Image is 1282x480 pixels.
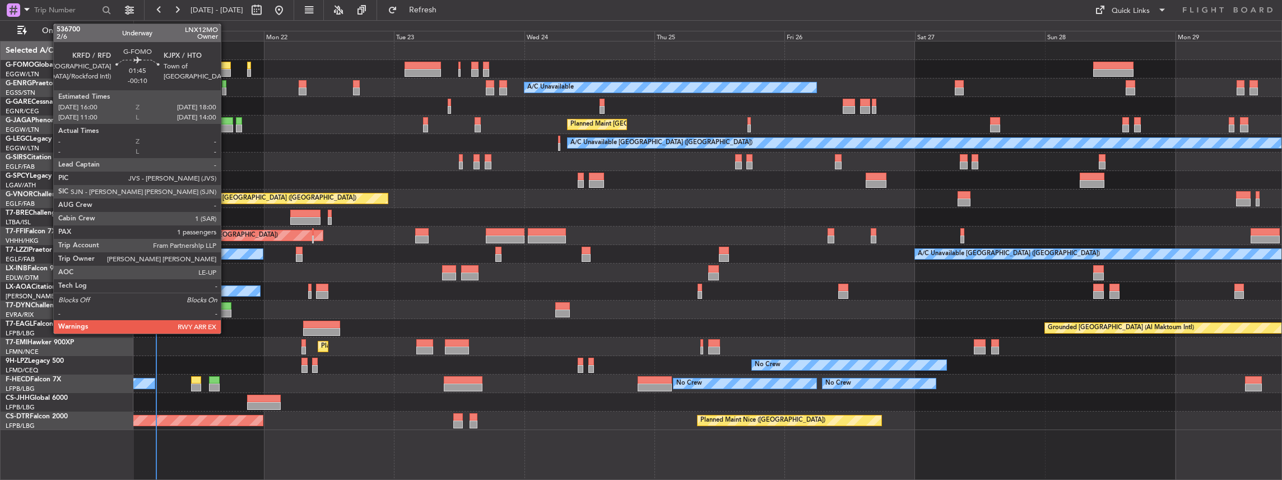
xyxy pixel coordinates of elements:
[6,136,66,142] a: G-LEGCLegacy 600
[6,339,27,346] span: T7-EMI
[133,31,263,41] div: Sun 21
[6,366,38,375] a: LFMD/CEQ
[6,107,39,116] a: EGNR/CEG
[6,228,25,235] span: T7-FFI
[147,227,278,244] div: Planned Maint Tianjin ([GEOGRAPHIC_DATA])
[6,395,30,401] span: CS-JHH
[755,357,781,373] div: No Crew
[400,6,447,14] span: Refresh
[524,31,654,41] div: Wed 24
[6,154,27,161] span: G-SIRS
[6,62,34,68] span: G-FOMO
[6,274,39,282] a: EDLW/DTM
[6,403,35,412] a: LFPB/LBG
[383,1,450,19] button: Refresh
[918,246,1100,262] div: A/C Unavailable [GEOGRAPHIC_DATA] ([GEOGRAPHIC_DATA])
[6,80,69,87] a: G-ENRGPraetor 600
[676,375,702,392] div: No Crew
[136,22,155,32] div: [DATE]
[113,79,239,96] div: AOG Maint London ([GEOGRAPHIC_DATA])
[6,422,35,430] a: LFPB/LBG
[6,99,98,105] a: G-GARECessna Citation XLS+
[6,191,33,198] span: G-VNOR
[6,210,29,216] span: T7-BRE
[784,31,914,41] div: Fri 26
[825,375,851,392] div: No Crew
[6,339,74,346] a: T7-EMIHawker 900XP
[6,173,66,179] a: G-SPCYLegacy 650
[1045,31,1175,41] div: Sun 28
[6,144,39,153] a: EGGW/LTN
[6,302,79,309] a: T7-DYNChallenger 604
[527,79,574,96] div: A/C Unavailable
[6,358,64,364] a: 9H-LPZLegacy 500
[6,265,27,272] span: LX-INB
[6,413,30,420] span: CS-DTR
[6,117,31,124] span: G-JAGA
[6,154,70,161] a: G-SIRSCitation Excel
[264,31,394,41] div: Mon 22
[1048,320,1194,336] div: Grounded [GEOGRAPHIC_DATA] (Al Maktoum Intl)
[6,348,39,356] a: LFMN/NCE
[6,284,86,290] a: LX-AOACitation Mustang
[6,376,61,383] a: F-HECDFalcon 7X
[29,27,118,35] span: Only With Activity
[6,247,66,253] a: T7-LZZIPraetor 600
[6,255,35,264] a: EGLF/FAB
[6,218,31,227] a: LTBA/ISL
[915,31,1045,41] div: Sat 27
[6,136,30,142] span: G-LEGC
[6,321,33,327] span: T7-EAGL
[6,126,39,134] a: EGGW/LTN
[6,237,39,245] a: VHHH/HKG
[700,412,825,429] div: Planned Maint Nice ([GEOGRAPHIC_DATA])
[12,22,122,40] button: Only With Activity
[6,292,72,301] a: [PERSON_NAME]/QSA
[180,190,356,207] div: Planned Maint [GEOGRAPHIC_DATA] ([GEOGRAPHIC_DATA])
[6,99,31,105] span: G-GARE
[6,358,28,364] span: 9H-LPZ
[6,385,35,393] a: LFPB/LBG
[6,80,32,87] span: G-ENRG
[1089,1,1172,19] button: Quick Links
[6,181,36,190] a: LGAV/ATH
[6,265,94,272] a: LX-INBFalcon 900EX EASy II
[570,116,747,133] div: Planned Maint [GEOGRAPHIC_DATA] ([GEOGRAPHIC_DATA])
[6,228,56,235] a: T7-FFIFalcon 7X
[394,31,524,41] div: Tue 23
[1112,6,1150,17] div: Quick Links
[6,329,35,338] a: LFPB/LBG
[6,395,68,401] a: CS-JHHGlobal 6000
[6,413,68,420] a: CS-DTRFalcon 2000
[6,321,64,327] a: T7-EAGLFalcon 8X
[6,163,35,171] a: EGLF/FAB
[6,191,81,198] a: G-VNORChallenger 650
[6,200,35,208] a: EGLF/FAB
[6,210,77,216] a: T7-BREChallenger 604
[6,173,30,179] span: G-SPCY
[6,117,71,124] a: G-JAGAPhenom 300
[654,31,784,41] div: Thu 25
[191,5,243,15] span: [DATE] - [DATE]
[6,284,31,290] span: LX-AOA
[6,376,30,383] span: F-HECD
[6,247,29,253] span: T7-LZZI
[34,2,99,19] input: Trip Number
[6,311,34,319] a: EVRA/RIX
[6,70,39,79] a: EGGW/LTN
[6,62,72,68] a: G-FOMOGlobal 6000
[6,302,31,309] span: T7-DYN
[321,338,428,355] div: Planned Maint [GEOGRAPHIC_DATA]
[570,135,753,151] div: A/C Unavailable [GEOGRAPHIC_DATA] ([GEOGRAPHIC_DATA])
[6,89,35,97] a: EGSS/STN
